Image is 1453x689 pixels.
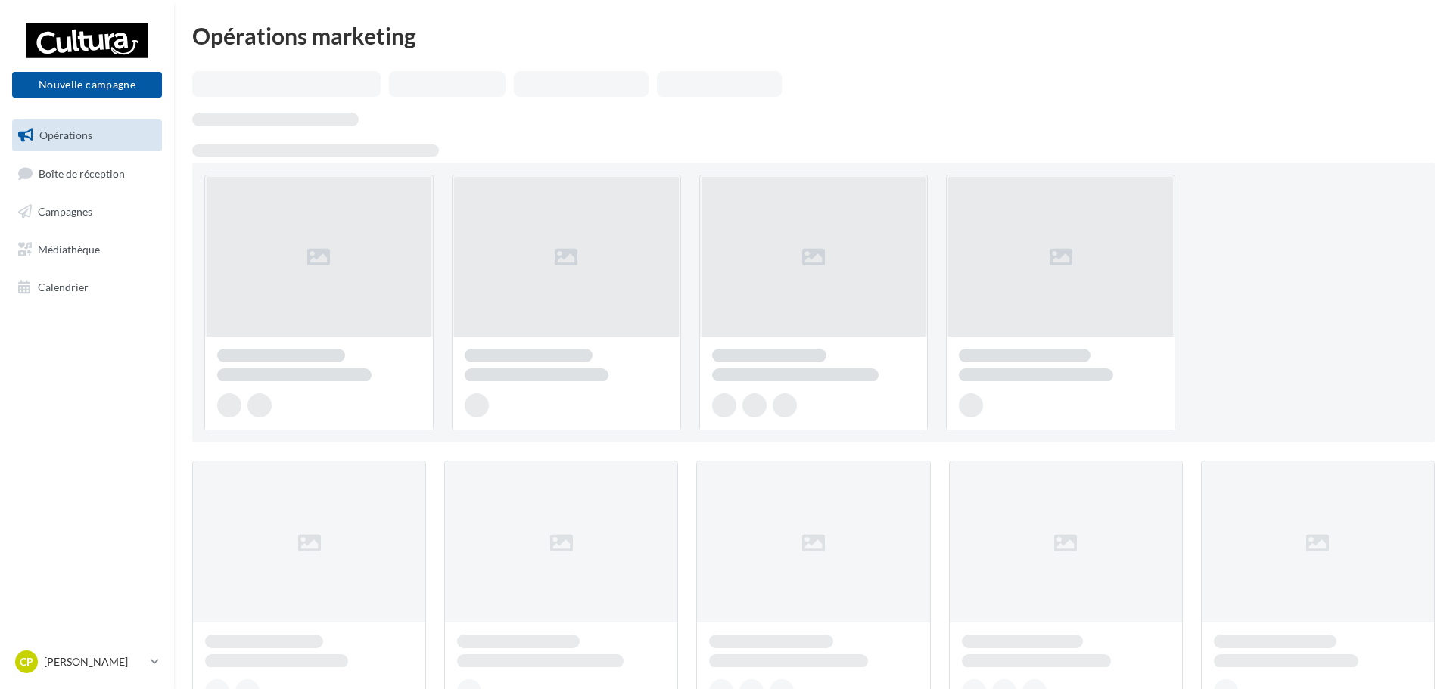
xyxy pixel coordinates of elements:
span: Boîte de réception [39,166,125,179]
a: Boîte de réception [9,157,165,190]
a: Opérations [9,119,165,151]
span: CP [20,654,33,669]
a: Médiathèque [9,234,165,265]
span: Campagnes [38,205,92,218]
a: Campagnes [9,196,165,228]
a: CP [PERSON_NAME] [12,647,162,676]
span: Opérations [39,129,92,141]
div: Opérations marketing [192,24,1435,47]
p: [PERSON_NAME] [44,654,145,669]
a: Calendrier [9,272,165,303]
span: Médiathèque [38,243,100,256]
span: Calendrier [38,280,89,293]
button: Nouvelle campagne [12,72,162,98]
